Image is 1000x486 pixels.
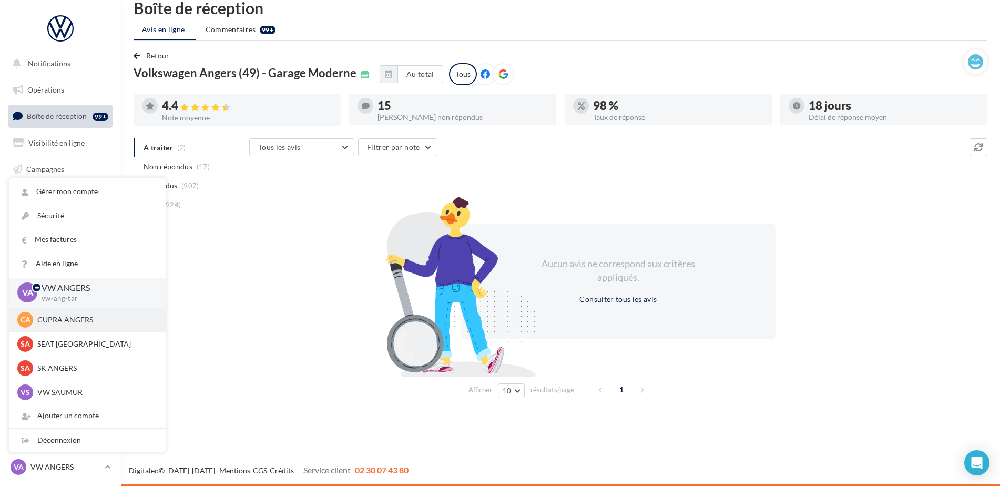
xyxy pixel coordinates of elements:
[613,381,630,398] span: 1
[260,26,275,34] div: 99+
[253,466,267,475] a: CGS
[9,180,166,204] a: Gérer mon compte
[6,184,115,206] a: Contacts
[28,59,70,68] span: Notifications
[42,282,149,294] p: VW ANGERS
[197,163,210,171] span: (17)
[6,158,115,180] a: Campagnes
[6,132,115,154] a: Visibilité en ligne
[219,466,250,475] a: Mentions
[528,257,709,284] div: Aucun avis ne correspond aux critères appliqués.
[6,262,115,293] a: PLV et print personnalisable
[9,429,166,452] div: Déconnexion
[6,53,110,75] button: Notifications
[42,294,149,303] p: vw-ang-tar
[21,315,30,325] span: CA
[164,200,181,209] span: (924)
[144,161,192,172] span: Non répondus
[8,457,113,477] a: VA VW ANGERS
[6,298,115,329] a: Campagnes DataOnDemand
[593,100,763,112] div: 98 %
[21,363,30,373] span: SA
[270,466,294,475] a: Crédits
[129,466,159,475] a: Digitaleo
[134,49,174,62] button: Retour
[575,293,661,306] button: Consulter tous les avis
[181,181,199,190] span: (907)
[162,100,332,112] div: 4.4
[14,462,24,472] span: VA
[134,67,356,79] span: Volkswagen Angers (49) - Garage Moderne
[9,228,166,251] a: Mes factures
[21,339,30,349] span: SA
[249,138,354,156] button: Tous les avis
[6,210,115,232] a: Médiathèque
[30,462,100,472] p: VW ANGERS
[377,100,548,112] div: 15
[6,79,115,101] a: Opérations
[258,143,301,151] span: Tous les avis
[355,465,409,475] span: 02 30 07 43 80
[129,466,409,475] span: © [DATE]-[DATE] - - -
[27,85,64,94] span: Opérations
[9,404,166,428] div: Ajouter un compte
[162,114,332,121] div: Note moyenne
[380,65,443,83] button: Au total
[593,114,763,121] div: Taux de réponse
[206,24,256,35] span: Commentaires
[503,387,512,395] span: 10
[377,114,548,121] div: [PERSON_NAME] non répondus
[397,65,443,83] button: Au total
[22,287,33,299] span: VA
[146,51,170,60] span: Retour
[37,315,153,325] p: CUPRA ANGERS
[468,385,492,395] span: Afficher
[498,383,525,398] button: 10
[6,105,115,127] a: Boîte de réception99+
[37,363,153,373] p: SK ANGERS
[9,252,166,276] a: Aide en ligne
[449,63,477,85] div: Tous
[809,114,979,121] div: Délai de réponse moyen
[28,138,85,147] span: Visibilité en ligne
[26,164,64,173] span: Campagnes
[27,112,87,120] span: Boîte de réception
[9,204,166,228] a: Sécurité
[6,237,115,259] a: Calendrier
[37,339,153,349] p: SEAT [GEOGRAPHIC_DATA]
[809,100,979,112] div: 18 jours
[964,450,989,475] div: Open Intercom Messenger
[21,387,30,398] span: VS
[530,385,574,395] span: résultats/page
[93,113,108,121] div: 99+
[37,387,153,398] p: VW SAUMUR
[303,465,351,475] span: Service client
[358,138,437,156] button: Filtrer par note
